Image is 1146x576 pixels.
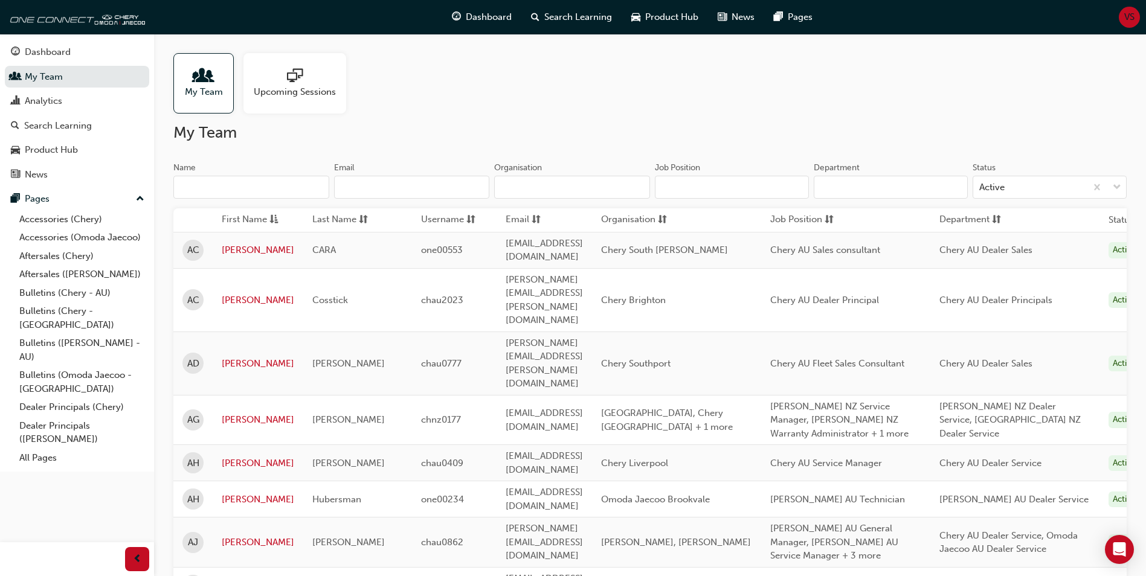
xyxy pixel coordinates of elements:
div: News [25,168,48,182]
span: Dashboard [466,10,512,24]
a: Dashboard [5,41,149,63]
span: [EMAIL_ADDRESS][DOMAIN_NAME] [506,238,583,263]
span: Upcoming Sessions [254,85,336,99]
a: All Pages [14,449,149,467]
span: car-icon [631,10,640,25]
span: Chery AU Dealer Principals [939,295,1052,306]
span: [PERSON_NAME] [312,458,385,469]
span: AG [187,413,199,427]
span: Organisation [601,213,655,228]
a: Dealer Principals (Chery) [14,398,149,417]
span: sorting-icon [466,213,475,228]
span: Omoda Jaecoo Brookvale [601,494,710,505]
span: [PERSON_NAME] AU General Manager, [PERSON_NAME] AU Service Manager + 3 more [770,523,898,561]
div: Active [979,181,1005,194]
div: Open Intercom Messenger [1105,535,1134,564]
span: sorting-icon [658,213,667,228]
span: people-icon [11,72,20,83]
a: oneconnect [6,5,145,29]
a: car-iconProduct Hub [622,5,708,30]
span: Username [421,213,464,228]
span: Job Position [770,213,822,228]
a: Bulletins (Chery - [GEOGRAPHIC_DATA]) [14,302,149,334]
span: sorting-icon [825,213,834,228]
span: down-icon [1113,180,1121,196]
span: Product Hub [645,10,698,24]
span: AH [187,493,199,507]
th: Status [1109,213,1134,227]
span: AH [187,456,199,470]
span: Chery Brighton [601,295,666,306]
div: Active [1109,292,1140,309]
input: Organisation [494,176,650,199]
span: VS [1124,10,1135,24]
span: [PERSON_NAME] [312,358,385,369]
div: Product Hub [25,143,78,157]
span: Chery AU Dealer Principal [770,295,879,306]
span: [PERSON_NAME][EMAIL_ADDRESS][PERSON_NAME][DOMAIN_NAME] [506,274,583,326]
span: Chery Liverpool [601,458,668,469]
span: Search Learning [544,10,612,24]
a: [PERSON_NAME] [222,493,294,507]
span: chau2023 [421,295,463,306]
a: Aftersales (Chery) [14,247,149,266]
button: DashboardMy TeamAnalyticsSearch LearningProduct HubNews [5,39,149,188]
div: Job Position [655,162,700,174]
input: Department [814,176,968,199]
span: [PERSON_NAME], [PERSON_NAME] [601,537,751,548]
span: chau0409 [421,458,463,469]
a: Bulletins ([PERSON_NAME] - AU) [14,334,149,366]
a: My Team [173,53,243,114]
span: [EMAIL_ADDRESS][DOMAIN_NAME] [506,487,583,511]
span: [EMAIL_ADDRESS][DOMAIN_NAME] [506,450,583,475]
span: search-icon [531,10,539,25]
span: sorting-icon [532,213,541,228]
div: Department [814,162,860,174]
span: guage-icon [452,10,461,25]
span: AC [187,293,199,307]
span: Chery South [PERSON_NAME] [601,245,728,255]
button: VS [1119,7,1140,28]
div: Name [173,162,196,174]
span: sessionType_ONLINE_URL-icon [287,68,303,85]
a: news-iconNews [708,5,764,30]
span: guage-icon [11,47,20,58]
span: Chery AU Sales consultant [770,245,880,255]
button: Pages [5,188,149,210]
a: Accessories (Chery) [14,210,149,229]
span: up-icon [136,191,144,207]
a: Bulletins (Omoda Jaecoo - [GEOGRAPHIC_DATA]) [14,366,149,398]
span: chau0777 [421,358,462,369]
a: My Team [5,66,149,88]
a: pages-iconPages [764,5,822,30]
span: Chery AU Dealer Service [939,458,1041,469]
div: Organisation [494,162,542,174]
span: chart-icon [11,96,20,107]
span: Chery AU Service Manager [770,458,882,469]
span: News [732,10,755,24]
a: search-iconSearch Learning [521,5,622,30]
a: Dealer Principals ([PERSON_NAME]) [14,417,149,449]
span: asc-icon [269,213,278,228]
button: Usernamesorting-icon [421,213,488,228]
button: Last Namesorting-icon [312,213,379,228]
button: Emailsorting-icon [506,213,572,228]
a: Accessories (Omoda Jaecoo) [14,228,149,247]
span: one00234 [421,494,464,505]
a: [PERSON_NAME] [222,536,294,549]
span: search-icon [11,121,19,132]
span: [GEOGRAPHIC_DATA], Chery [GEOGRAPHIC_DATA] + 1 more [601,408,733,432]
a: Aftersales ([PERSON_NAME]) [14,265,149,284]
button: Job Positionsorting-icon [770,213,837,228]
span: [PERSON_NAME] NZ Dealer Service, [GEOGRAPHIC_DATA] NZ Dealer Service [939,401,1081,439]
span: chau0862 [421,537,463,548]
span: Cosstick [312,295,348,306]
span: AD [187,357,199,371]
span: pages-icon [774,10,783,25]
a: Upcoming Sessions [243,53,356,114]
span: sorting-icon [992,213,1001,228]
span: [PERSON_NAME] NZ Service Manager, [PERSON_NAME] NZ Warranty Administrator + 1 more [770,401,909,439]
div: Active [1109,491,1140,508]
h2: My Team [173,123,1127,142]
div: Analytics [25,94,62,108]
